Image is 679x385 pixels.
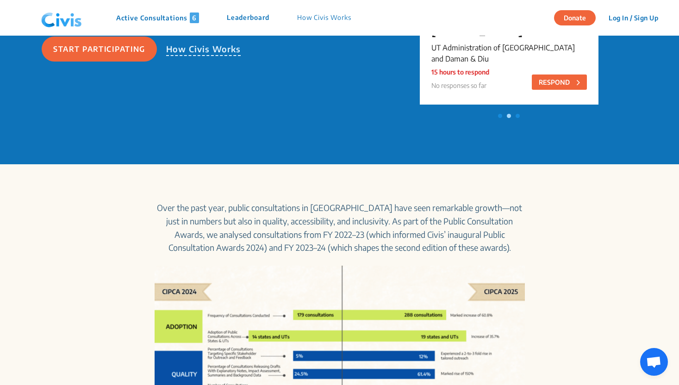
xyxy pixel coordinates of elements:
p: Leaderboard [227,12,269,23]
p: How Civis Works [166,43,241,56]
a: Donate [554,12,603,22]
div: Open chat [640,348,668,376]
span: No responses so far [431,81,486,89]
button: Log In / Sign Up [603,11,664,25]
p: UT Administration of [GEOGRAPHIC_DATA] and Daman & Diu [431,42,587,64]
button: Donate [554,10,596,25]
span: 6 [190,12,199,23]
p: Over the past year, public consultations in [GEOGRAPHIC_DATA] have seen remarkable growth—not jus... [155,201,525,255]
p: Active Consultations [116,12,199,23]
img: navlogo.png [37,4,86,32]
button: Start participating [42,37,157,62]
button: RESPOND [532,75,587,90]
p: 15 hours to respond [431,67,489,77]
p: How Civis Works [297,12,351,23]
